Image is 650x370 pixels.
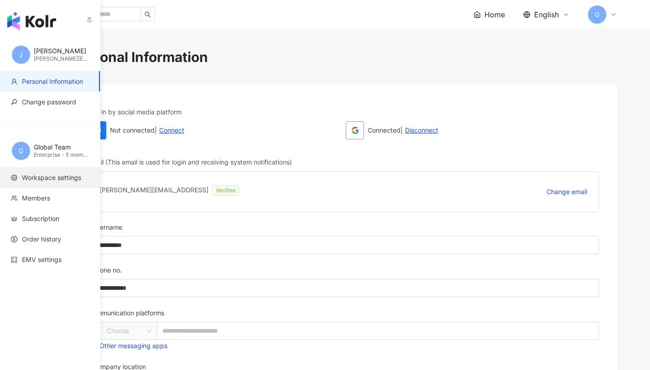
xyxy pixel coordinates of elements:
[22,214,59,223] span: Subscription
[473,10,505,20] a: Home
[88,308,171,318] label: Communication platforms
[11,257,17,263] span: calculator
[22,98,76,107] span: Change password
[11,99,17,105] span: key
[7,12,56,30] img: logo
[346,121,599,139] div: Connected |
[34,55,88,63] div: [PERSON_NAME][EMAIL_ADDRESS]
[88,153,599,171] div: Email (This email is used for login and receiving system notifications)
[22,77,83,86] span: Personal Information
[88,265,128,275] label: Phone no.
[11,236,17,242] span: dollar
[212,185,239,195] span: Verified
[145,11,151,18] span: search
[88,279,599,297] input: Phone no.
[88,342,167,349] a: Other messaging apps
[88,121,341,139] div: Not connected |
[88,222,129,232] label: Username
[34,46,88,56] div: [PERSON_NAME]
[34,143,88,152] div: Global Team
[595,10,599,20] span: G
[88,103,182,121] span: Log in by social media platform
[19,50,23,60] span: J
[11,78,17,85] span: user
[22,173,81,182] span: Workspace settings
[22,235,61,244] span: Order history
[159,127,184,134] a: Connect
[22,194,50,203] span: Members
[22,255,62,264] span: EMV settings
[70,47,617,67] div: Personal Information
[546,188,587,195] span: Change email
[34,151,88,159] div: Enterprise - 5 member(s)
[99,183,243,201] div: [PERSON_NAME][EMAIL_ADDRESS]
[88,236,599,254] input: Username
[534,10,559,20] span: English
[546,183,588,201] button: Change email
[19,146,23,156] span: G
[405,127,438,134] a: Disconnect
[484,10,505,20] span: Home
